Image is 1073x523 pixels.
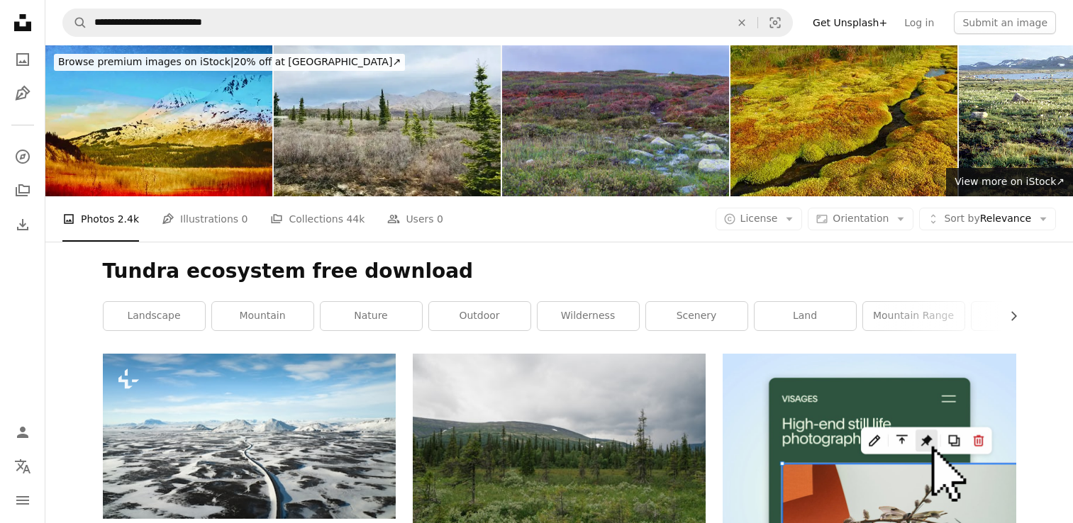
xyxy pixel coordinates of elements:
button: Orientation [808,208,913,230]
span: Browse premium images on iStock | [58,56,233,67]
form: Find visuals sitewide [62,9,793,37]
a: Get Unsplash+ [804,11,896,34]
a: Illustrations [9,79,37,108]
span: 44k [346,211,365,227]
img: Tree encroachment [274,45,501,196]
span: Orientation [833,213,889,224]
a: Explore [9,142,37,171]
button: Sort byRelevance [919,208,1056,230]
h1: Tundra ecosystem free download [103,259,1016,284]
button: Search Unsplash [63,9,87,36]
a: View more on iStock↗ [946,168,1073,196]
a: landscape [104,302,205,330]
a: Collections 44k [270,196,365,242]
span: Sort by [944,213,979,224]
a: Browse premium images on iStock|20% off at [GEOGRAPHIC_DATA]↗ [45,45,413,79]
a: scenery [646,302,747,330]
a: Log in [896,11,943,34]
button: scroll list to the right [1001,302,1016,330]
span: 20% off at [GEOGRAPHIC_DATA] ↗ [58,56,401,67]
span: 0 [242,211,248,227]
span: Relevance [944,212,1031,226]
a: Collections [9,176,37,205]
a: nature [321,302,422,330]
span: 0 [437,211,443,227]
a: wilderness [538,302,639,330]
a: grass [972,302,1073,330]
a: Users 0 [387,196,443,242]
a: mountain range [863,302,964,330]
button: Visual search [758,9,792,36]
span: License [740,213,778,224]
img: moss in mountains [730,45,957,196]
a: land [755,302,856,330]
a: green trees under white sky during daytime [413,445,706,458]
button: Clear [726,9,757,36]
a: mountain [212,302,313,330]
img: an aerial view of a snowy landscape with mountains in the background [103,354,396,518]
a: Log in / Sign up [9,418,37,446]
button: Submit an image [954,11,1056,34]
a: an aerial view of a snowy landscape with mountains in the background [103,429,396,442]
button: Language [9,452,37,480]
a: Illustrations 0 [162,196,248,242]
a: Download History [9,210,37,239]
button: Menu [9,486,37,514]
button: License [716,208,803,230]
span: View more on iStock ↗ [955,176,1064,187]
a: outdoor [429,302,530,330]
img: Alaska landscape [45,45,272,196]
a: Photos [9,45,37,74]
img: The Scandinavian Mountains in Norway and the region of Telemark [502,45,729,196]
